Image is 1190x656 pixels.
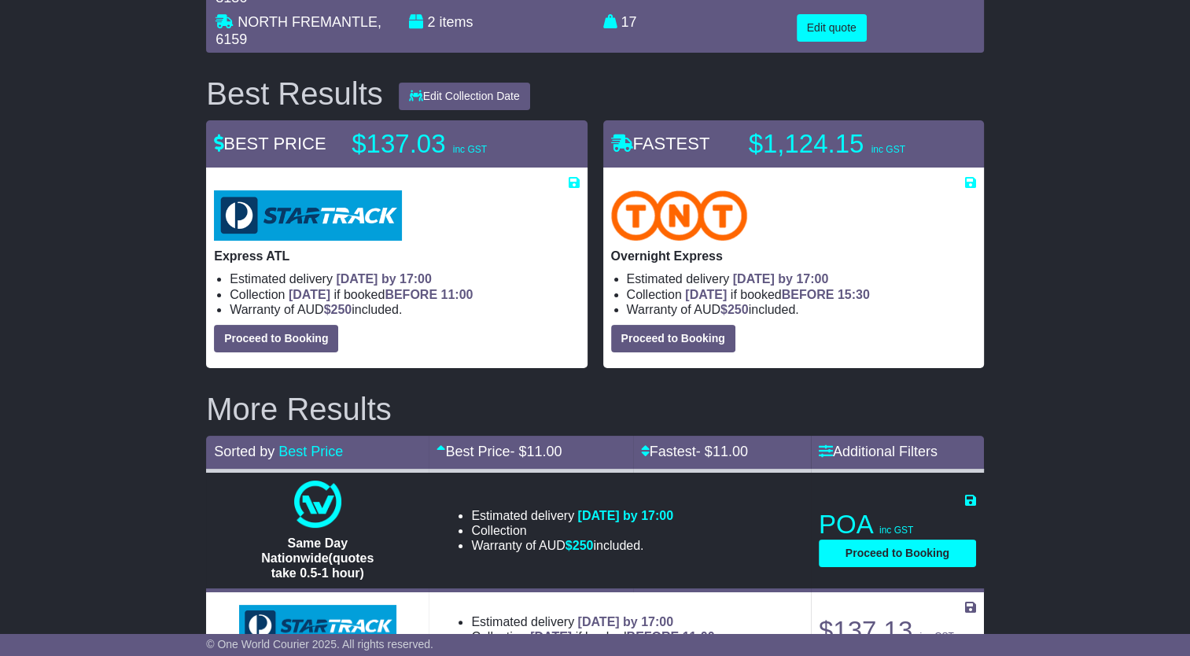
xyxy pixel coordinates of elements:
[685,288,869,301] span: if booked
[733,272,829,286] span: [DATE] by 17:00
[385,288,437,301] span: BEFORE
[206,638,433,650] span: © One World Courier 2025. All rights reserved.
[453,144,487,155] span: inc GST
[627,271,976,286] li: Estimated delivery
[530,630,572,643] span: [DATE]
[627,287,976,302] li: Collection
[214,134,326,153] span: BEST PRICE
[331,303,352,316] span: 250
[206,392,984,426] h2: More Results
[437,444,562,459] a: Best Price- $11.00
[289,288,473,301] span: if booked
[919,631,953,642] span: inc GST
[530,630,714,643] span: if booked
[440,288,473,301] span: 11:00
[611,325,735,352] button: Proceed to Booking
[871,144,904,155] span: inc GST
[685,288,727,301] span: [DATE]
[324,303,352,316] span: $
[216,14,381,47] span: , 6159
[238,14,378,30] span: NORTH FREMANTLE
[278,444,343,459] a: Best Price
[611,249,976,264] p: Overnight Express
[471,614,714,629] li: Estimated delivery
[214,325,338,352] button: Proceed to Booking
[289,288,330,301] span: [DATE]
[720,303,749,316] span: $
[566,539,594,552] span: $
[819,540,976,567] button: Proceed to Booking
[230,271,579,286] li: Estimated delivery
[626,630,679,643] span: BEFORE
[239,605,396,647] img: StarTrack: Express
[819,509,976,540] p: POA
[261,536,374,580] span: Same Day Nationwide(quotes take 0.5-1 hour)
[782,288,834,301] span: BEFORE
[728,303,749,316] span: 250
[819,615,976,647] p: $137.13
[352,128,548,160] p: $137.03
[611,190,748,241] img: TNT Domestic: Overnight Express
[214,190,402,241] img: StarTrack: Express ATL
[713,444,748,459] span: 11.00
[611,134,710,153] span: FASTEST
[838,288,870,301] span: 15:30
[510,444,562,459] span: - $
[749,128,945,160] p: $1,124.15
[641,444,748,459] a: Fastest- $11.00
[471,523,673,538] li: Collection
[578,615,674,628] span: [DATE] by 17:00
[230,302,579,317] li: Warranty of AUD included.
[621,14,637,30] span: 17
[578,509,674,522] span: [DATE] by 17:00
[683,630,715,643] span: 11:00
[471,538,673,553] li: Warranty of AUD included.
[526,444,562,459] span: 11.00
[471,508,673,523] li: Estimated delivery
[696,444,748,459] span: - $
[471,629,714,644] li: Collection
[198,76,391,111] div: Best Results
[214,249,579,264] p: Express ATL
[573,539,594,552] span: 250
[399,83,530,110] button: Edit Collection Date
[230,287,579,302] li: Collection
[627,302,976,317] li: Warranty of AUD included.
[819,444,938,459] a: Additional Filters
[439,14,473,30] span: items
[797,14,867,42] button: Edit quote
[427,14,435,30] span: 2
[336,272,432,286] span: [DATE] by 17:00
[214,444,274,459] span: Sorted by
[294,481,341,528] img: One World Courier: Same Day Nationwide(quotes take 0.5-1 hour)
[879,525,913,536] span: inc GST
